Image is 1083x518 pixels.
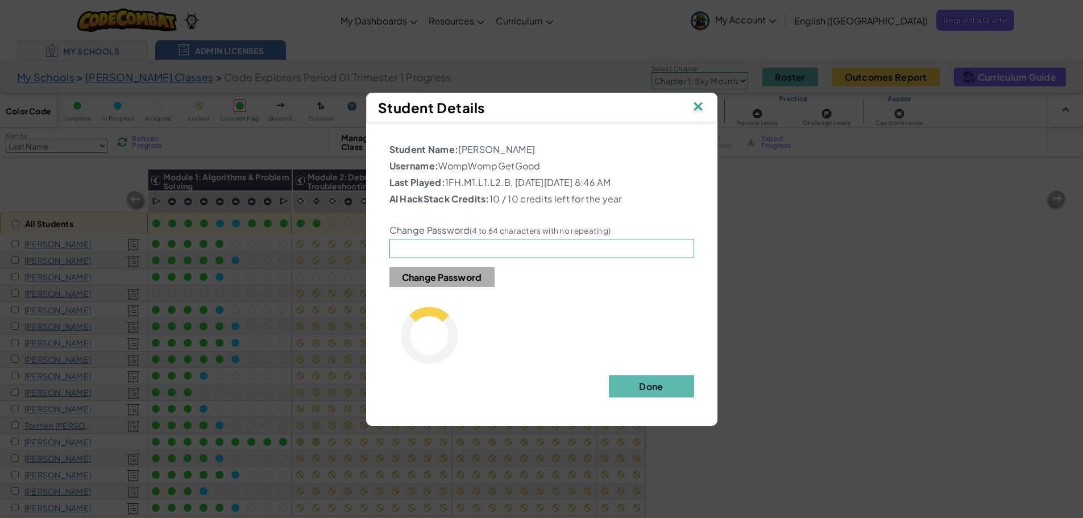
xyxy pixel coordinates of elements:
p: 10 / 10 credits left for the year [389,192,694,206]
b: Last Played: [389,176,446,188]
img: IconClose.svg [691,99,706,116]
b: Username: [389,160,439,172]
b: Student Name: [389,143,459,155]
p: WompWompGetGood [389,159,694,173]
b: AI HackStack Credits: [389,193,489,205]
p: [PERSON_NAME] [389,143,694,156]
span: Student Details [378,99,485,116]
label: Change Password [389,225,611,236]
button: Change Password [389,267,495,287]
button: Done [609,375,694,397]
p: 1FH.M1.L1.L2.B, [DATE][DATE] 8:46 AM [389,176,694,189]
small: (4 to 64 characters with no repeating) [470,226,611,235]
b: Done [639,380,663,392]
